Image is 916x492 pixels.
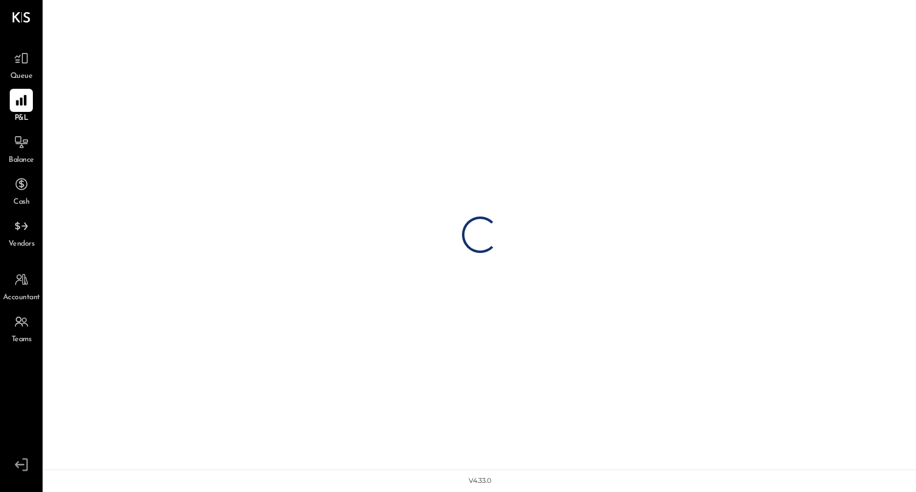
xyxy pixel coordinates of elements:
a: Cash [1,173,42,208]
div: v 4.33.0 [469,476,491,486]
a: Vendors [1,215,42,250]
span: P&L [15,113,29,124]
span: Accountant [3,293,40,303]
a: Teams [1,310,42,345]
span: Vendors [9,239,35,250]
span: Balance [9,155,34,166]
a: P&L [1,89,42,124]
a: Queue [1,47,42,82]
span: Cash [13,197,29,208]
a: Balance [1,131,42,166]
span: Queue [10,71,33,82]
a: Accountant [1,268,42,303]
span: Teams [12,334,32,345]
